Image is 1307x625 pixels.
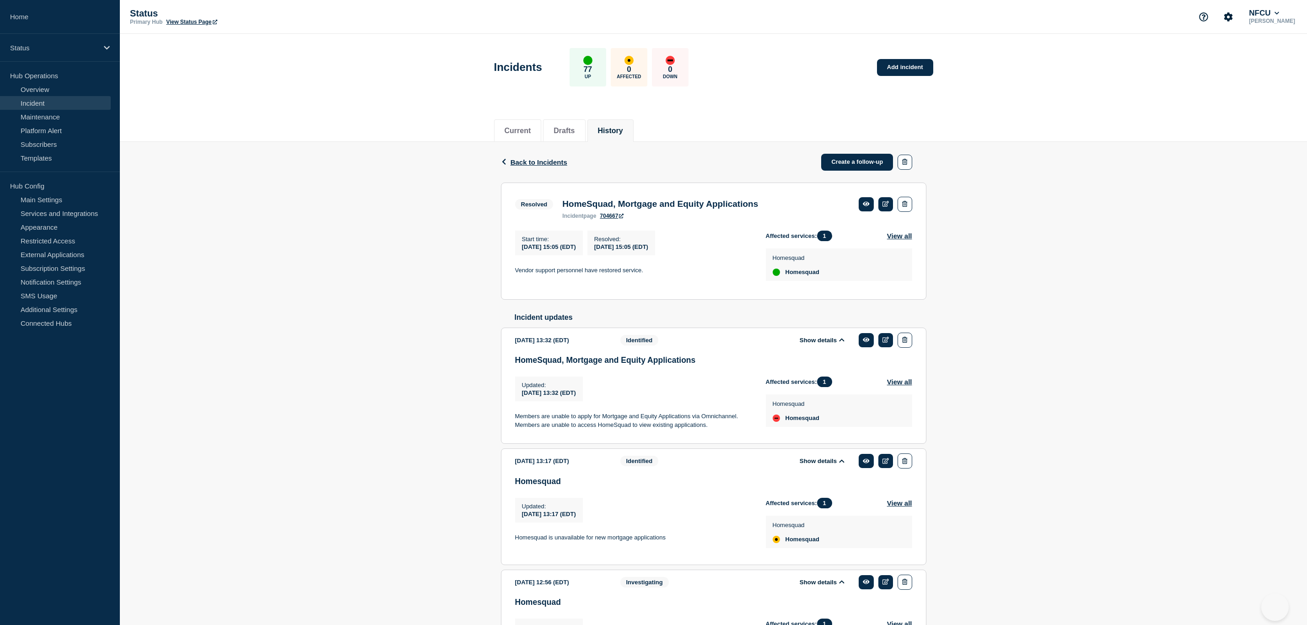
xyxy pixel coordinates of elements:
p: Resolved : [594,236,648,242]
span: Back to Incidents [511,158,567,166]
h3: Homesquad [515,477,912,486]
span: 1 [817,231,832,241]
p: 0 [668,65,672,74]
span: 1 [817,498,832,508]
button: Current [505,127,531,135]
p: Homesquad [773,522,819,528]
p: Updated : [522,503,576,510]
a: View Status Page [166,19,217,25]
button: Drafts [554,127,575,135]
p: Updated : [522,382,576,388]
a: Create a follow-up [821,154,893,171]
button: Back to Incidents [501,158,567,166]
a: 704667 [600,213,624,219]
span: Affected services: [766,231,837,241]
h2: Incident updates [515,313,926,322]
span: Affected services: [766,498,837,508]
span: [DATE] 15:05 (EDT) [522,243,576,250]
div: [DATE] 12:56 (EDT) [515,575,607,590]
span: Identified [620,335,659,345]
div: up [773,269,780,276]
h3: Homesquad [515,598,912,607]
button: View all [887,498,912,508]
p: Affected [617,74,641,79]
p: Status [10,44,98,52]
span: Affected services: [766,377,837,387]
span: incident [562,213,583,219]
p: 0 [627,65,631,74]
p: Start time : [522,236,576,242]
button: Support [1194,7,1213,27]
button: Show details [797,578,847,586]
p: page [562,213,596,219]
div: [DATE] 13:17 (EDT) [515,453,607,469]
span: Homesquad [785,269,819,276]
span: Investigating [620,577,669,587]
p: [PERSON_NAME] [1247,18,1297,24]
span: Resolved [515,199,554,210]
div: affected [773,536,780,543]
p: Status [130,8,313,19]
span: Identified [620,456,659,466]
p: Down [663,74,678,79]
p: 77 [583,65,592,74]
div: down [773,415,780,422]
button: View all [887,377,912,387]
button: NFCU [1247,9,1281,18]
p: Members are unable to apply for Mortgage and Equity Applications via Omnichannel. Members are una... [515,412,751,429]
p: Homesquad is unavailable for new mortgage applications [515,533,751,542]
p: Primary Hub [130,19,162,25]
p: Vendor support personnel have restored service. [515,266,751,275]
div: up [583,56,592,65]
a: Add incident [877,59,933,76]
div: [DATE] 13:32 (EDT) [515,333,607,348]
span: [DATE] 15:05 (EDT) [594,243,648,250]
button: View all [887,231,912,241]
button: Account settings [1219,7,1238,27]
span: Homesquad [785,415,819,422]
span: Homesquad [785,536,819,543]
iframe: Help Scout Beacon - Open [1261,593,1289,621]
button: Show details [797,336,847,344]
p: Homesquad [773,400,819,407]
h1: Incidents [494,61,542,74]
button: History [598,127,623,135]
h3: HomeSquad, Mortgage and Equity Applications [515,356,912,365]
div: down [666,56,675,65]
h3: HomeSquad, Mortgage and Equity Applications [562,199,758,209]
p: Up [585,74,591,79]
button: Show details [797,457,847,465]
p: Homesquad [773,254,819,261]
span: [DATE] 13:17 (EDT) [522,511,576,517]
span: [DATE] 13:32 (EDT) [522,389,576,396]
div: affected [624,56,634,65]
span: 1 [817,377,832,387]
